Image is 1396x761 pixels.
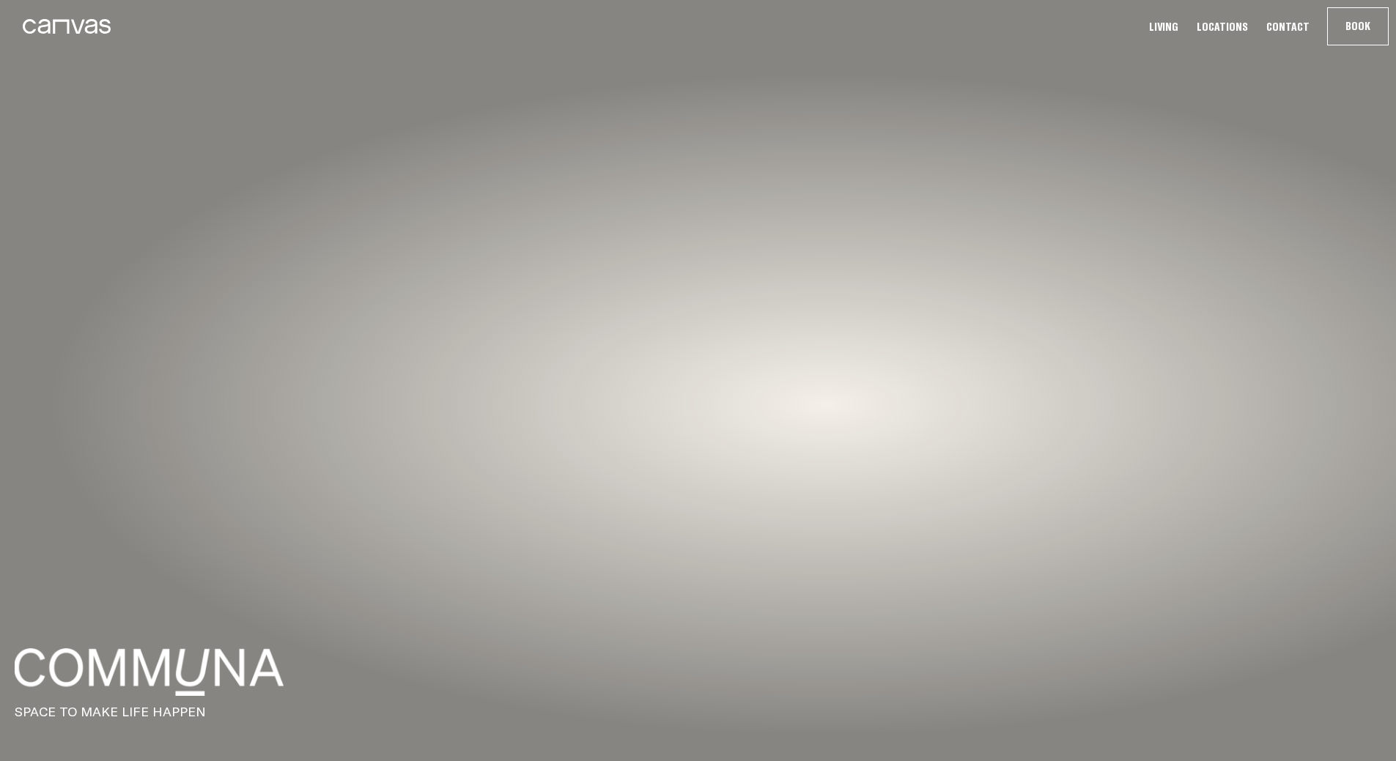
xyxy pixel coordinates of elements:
[1328,8,1388,45] button: Book
[15,703,1381,721] p: SPACE TO MAKE LIFE HAPPEN
[15,648,284,696] img: f04c9ce801152f45bcdbb394012f34b369c57f26-4501x793.png
[1262,19,1314,34] a: Contact
[1145,19,1183,34] a: Living
[1192,19,1252,34] a: Locations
